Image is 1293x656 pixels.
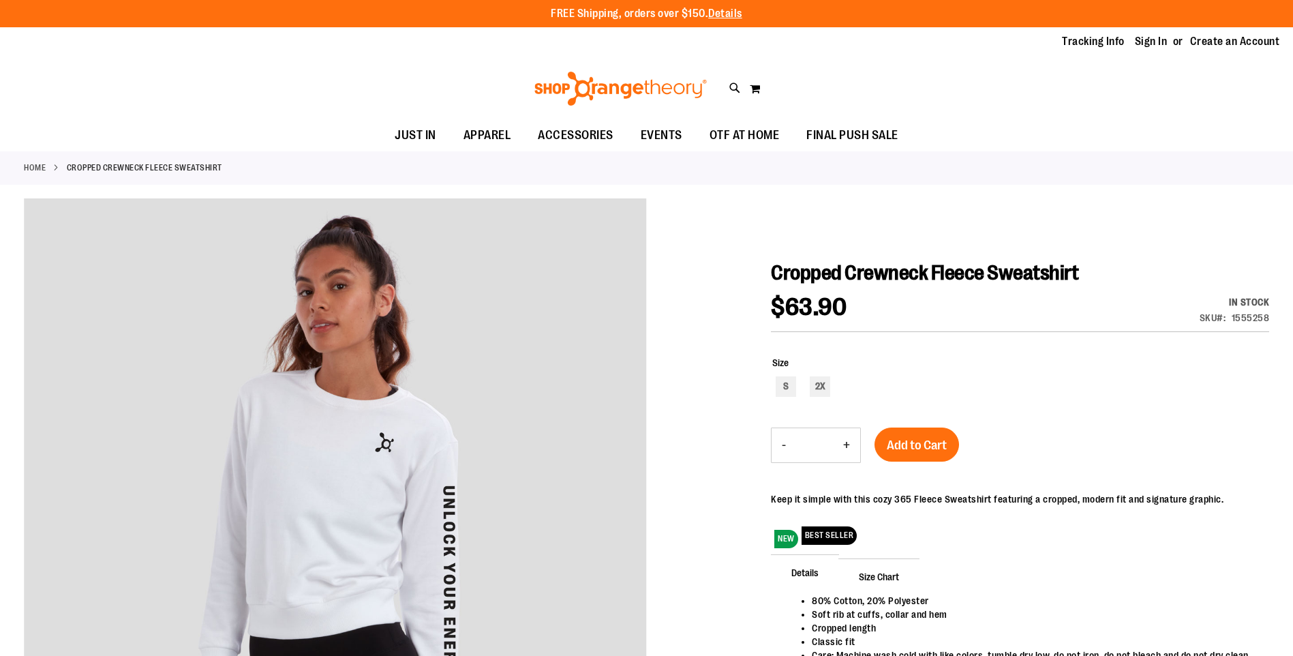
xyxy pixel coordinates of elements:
a: Sign In [1135,34,1168,49]
span: ACCESSORIES [538,120,613,151]
span: $63.90 [771,293,847,321]
input: Product quantity [796,429,833,462]
li: Classic fit [812,635,1256,648]
span: JUST IN [395,120,436,151]
button: Increase product quantity [833,428,860,462]
span: NEW [774,530,798,548]
li: Soft rib at cuffs, collar and hem [812,608,1256,621]
button: Decrease product quantity [772,428,796,462]
span: EVENTS [641,120,682,151]
span: Size [772,357,789,368]
strong: Cropped Crewneck Fleece Sweatshirt [67,162,222,174]
p: FREE Shipping, orders over $150. [551,6,742,22]
a: Create an Account [1190,34,1280,49]
div: S [776,376,796,397]
strong: SKU [1200,312,1226,323]
span: APPAREL [463,120,511,151]
span: Cropped Crewneck Fleece Sweatshirt [771,261,1078,284]
span: OTF AT HOME [710,120,780,151]
button: Add to Cart [874,428,959,462]
div: 2X [810,376,830,397]
span: Size Chart [838,558,919,594]
div: Keep it simple with this cozy 365 Fleece Sweatshirt featuring a cropped, modern fit and signature... [771,492,1223,506]
a: Tracking Info [1062,34,1125,49]
div: In stock [1200,295,1270,309]
span: FINAL PUSH SALE [806,120,898,151]
div: Availability [1200,295,1270,309]
span: BEST SELLER [802,526,857,545]
a: Details [708,8,742,20]
span: Details [771,554,839,590]
li: 80% Cotton, 20% Polyester [812,594,1256,608]
a: Home [24,162,46,174]
li: Cropped length [812,621,1256,635]
img: Shop Orangetheory [532,72,709,106]
span: Add to Cart [887,438,947,453]
div: 1555258 [1232,311,1270,325]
